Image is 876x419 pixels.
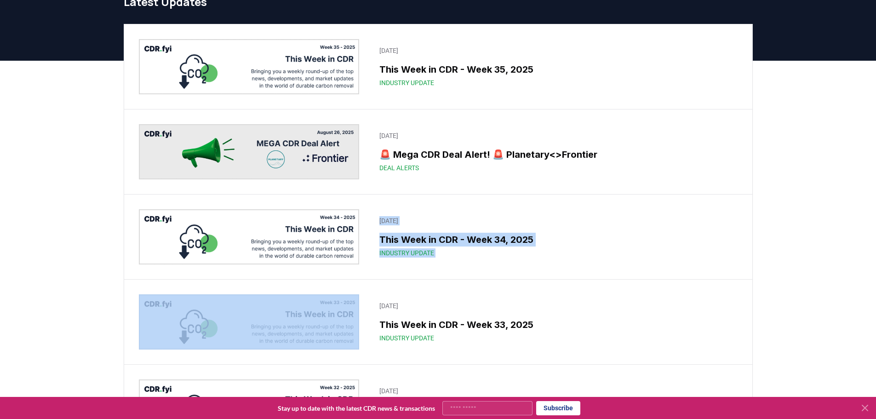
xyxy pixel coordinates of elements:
[379,318,732,332] h3: This Week in CDR - Week 33, 2025
[374,40,737,93] a: [DATE]This Week in CDR - Week 35, 2025Industry Update
[379,63,732,76] h3: This Week in CDR - Week 35, 2025
[379,148,732,161] h3: 🚨 Mega CDR Deal Alert! 🚨 Planetary<>Frontier
[379,301,732,310] p: [DATE]
[379,163,419,172] span: Deal Alerts
[139,124,360,179] img: 🚨 Mega CDR Deal Alert! 🚨 Planetary<>Frontier blog post image
[139,39,360,94] img: This Week in CDR - Week 35, 2025 blog post image
[374,126,737,178] a: [DATE]🚨 Mega CDR Deal Alert! 🚨 Planetary<>FrontierDeal Alerts
[379,386,732,396] p: [DATE]
[379,233,732,247] h3: This Week in CDR - Week 34, 2025
[374,296,737,348] a: [DATE]This Week in CDR - Week 33, 2025Industry Update
[139,209,360,264] img: This Week in CDR - Week 34, 2025 blog post image
[379,78,434,87] span: Industry Update
[379,46,732,55] p: [DATE]
[139,294,360,350] img: This Week in CDR - Week 33, 2025 blog post image
[374,211,737,263] a: [DATE]This Week in CDR - Week 34, 2025Industry Update
[379,333,434,343] span: Industry Update
[379,216,732,225] p: [DATE]
[379,131,732,140] p: [DATE]
[379,248,434,258] span: Industry Update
